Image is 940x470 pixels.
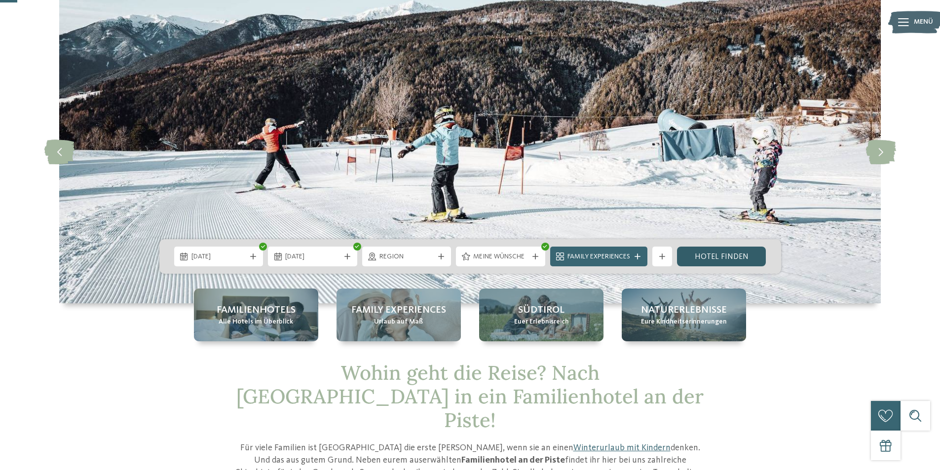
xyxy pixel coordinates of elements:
span: Alle Hotels im Überblick [219,317,293,327]
a: Familienhotel an der Piste = Spaß ohne Ende Family Experiences Urlaub auf Maß [337,289,461,341]
span: Region [379,252,434,262]
span: Urlaub auf Maß [374,317,423,327]
a: Winterurlaub mit Kindern [573,443,671,452]
span: Naturerlebnisse [641,303,727,317]
strong: Familienhotel an der Piste [461,456,565,465]
a: Familienhotel an der Piste = Spaß ohne Ende Familienhotels Alle Hotels im Überblick [194,289,318,341]
span: Meine Wünsche [473,252,528,262]
span: Wohin geht die Reise? Nach [GEOGRAPHIC_DATA] in ein Familienhotel an der Piste! [236,360,704,433]
a: Familienhotel an der Piste = Spaß ohne Ende Südtirol Euer Erlebnisreich [479,289,603,341]
a: Familienhotel an der Piste = Spaß ohne Ende Naturerlebnisse Eure Kindheitserinnerungen [622,289,746,341]
span: Südtirol [518,303,564,317]
span: Euer Erlebnisreich [514,317,569,327]
span: [DATE] [191,252,246,262]
span: Family Experiences [567,252,630,262]
span: Family Experiences [351,303,446,317]
span: Familienhotels [217,303,296,317]
a: Hotel finden [677,247,766,266]
span: Eure Kindheitserinnerungen [641,317,727,327]
span: [DATE] [285,252,340,262]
